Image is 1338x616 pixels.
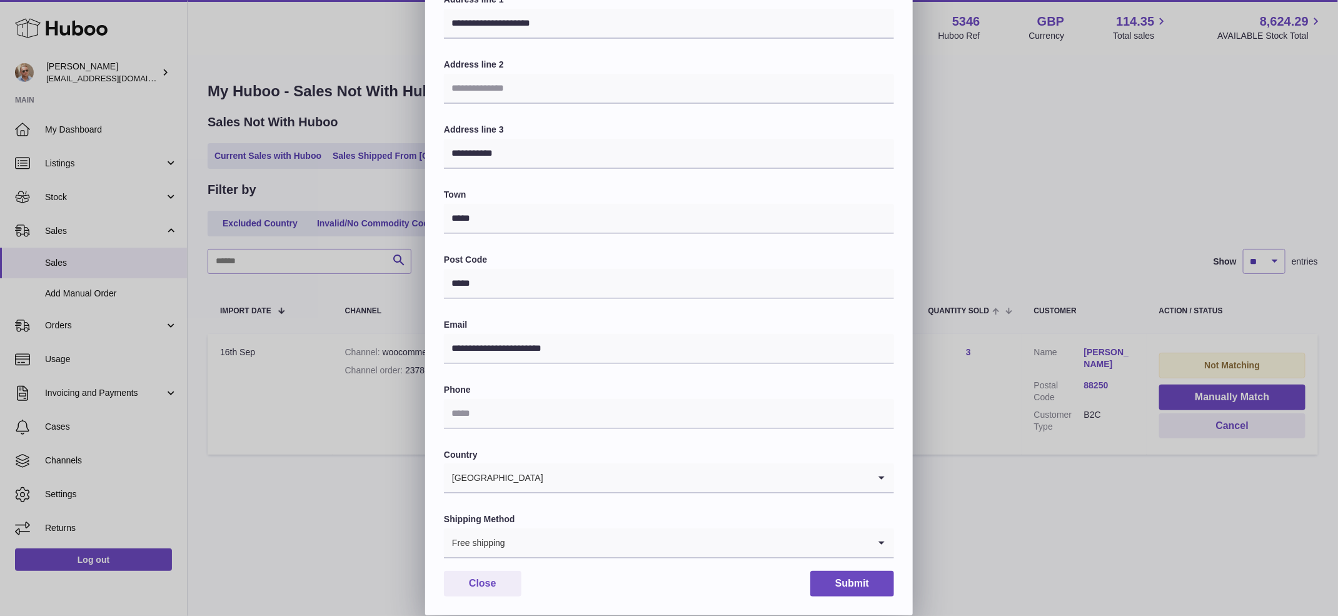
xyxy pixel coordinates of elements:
[444,513,894,525] label: Shipping Method
[444,384,894,396] label: Phone
[444,189,894,201] label: Town
[444,59,894,71] label: Address line 2
[444,528,894,558] div: Search for option
[444,463,894,493] div: Search for option
[506,528,869,557] input: Search for option
[544,463,869,492] input: Search for option
[444,124,894,136] label: Address line 3
[444,449,894,461] label: Country
[444,463,544,492] span: [GEOGRAPHIC_DATA]
[810,571,894,597] button: Submit
[444,319,894,331] label: Email
[444,528,506,557] span: Free shipping
[444,571,521,597] button: Close
[444,254,894,266] label: Post Code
